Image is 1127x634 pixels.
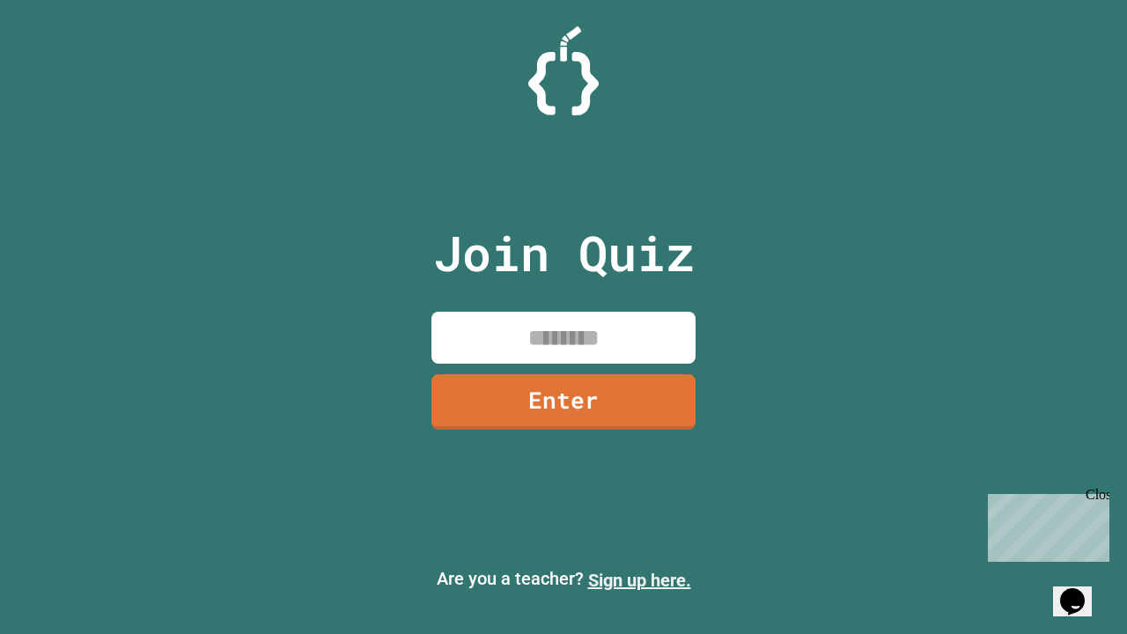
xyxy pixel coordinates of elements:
iframe: chat widget [981,487,1109,562]
a: Enter [431,374,696,430]
p: Are you a teacher? [14,565,1113,593]
iframe: chat widget [1053,564,1109,616]
a: Sign up here. [588,570,691,591]
p: Join Quiz [433,217,695,290]
div: Chat with us now!Close [7,7,122,112]
img: Logo.svg [528,26,599,115]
